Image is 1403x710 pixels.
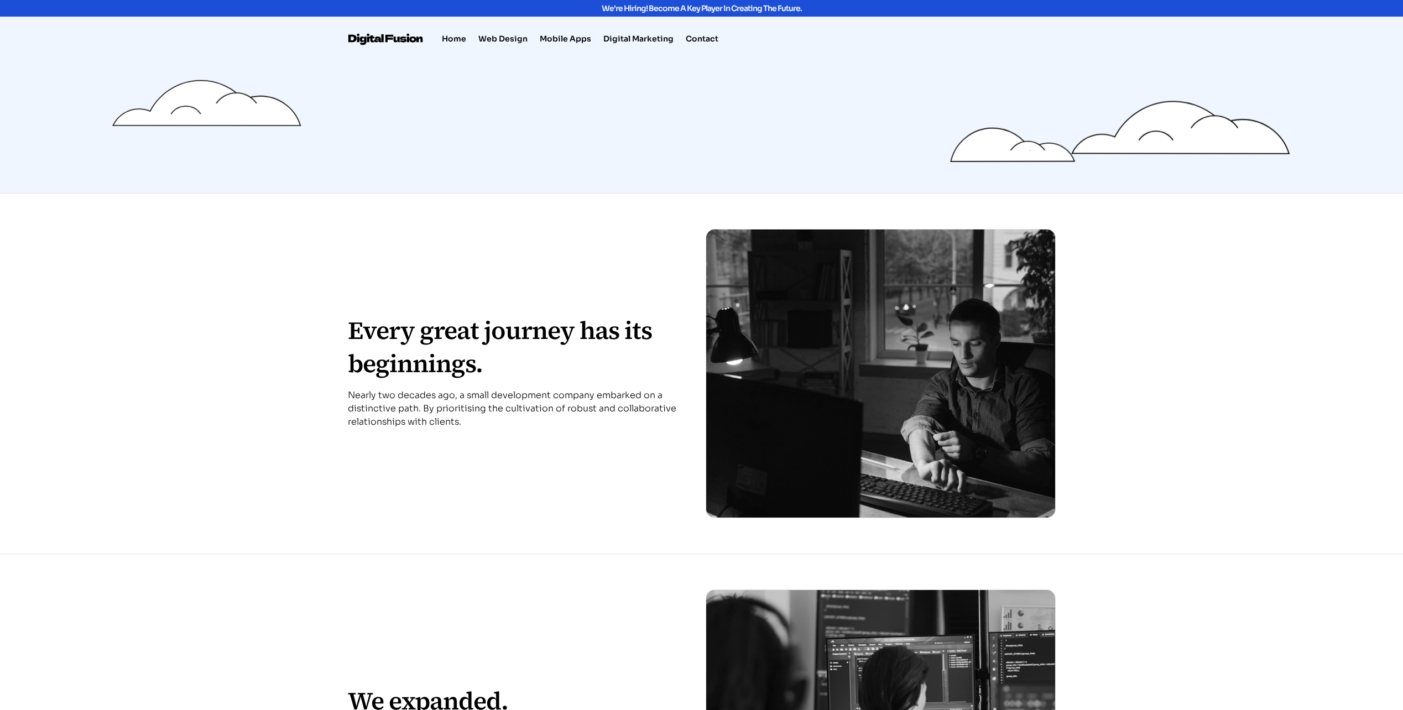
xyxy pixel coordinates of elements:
[603,32,674,45] a: Digital Marketing
[348,314,689,380] h2: Every great journey has its beginnings.
[419,4,985,12] div: We're hiring! Become a key player in creating the future.
[686,32,718,45] a: Contact
[478,32,528,45] a: Web Design
[348,389,689,429] p: Nearly two decades ago, a small development company embarked on a distinctive path. By prioritisi...
[442,32,466,45] a: Home
[540,32,591,45] a: Mobile Apps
